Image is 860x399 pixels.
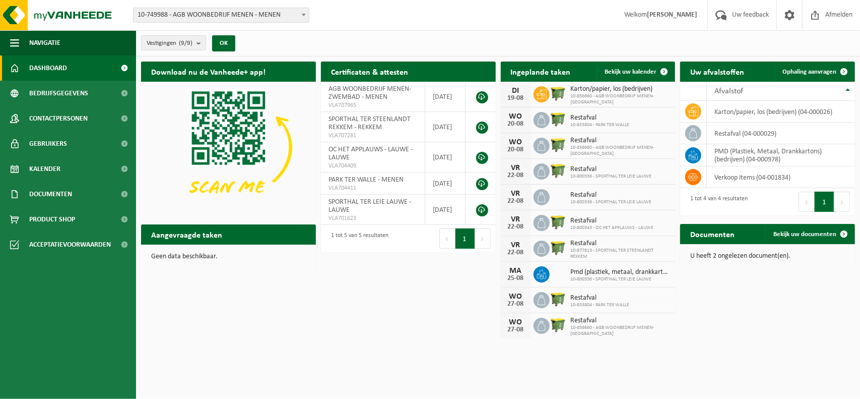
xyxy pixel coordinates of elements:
div: 27-08 [506,326,526,333]
h2: Download nu de Vanheede+ app! [141,62,276,81]
div: 22-08 [506,249,526,256]
td: restafval (04-000029) [707,123,855,144]
span: Bekijk uw kalender [605,69,656,75]
span: Bedrijfsgegevens [29,81,88,106]
span: Acceptatievoorwaarden [29,232,111,257]
div: 22-08 [506,172,526,179]
div: 22-08 [506,223,526,231]
span: OC HET APPLAUWS - LAUWE - LAUWE [328,146,413,161]
button: Next [475,229,491,249]
a: Bekijk uw documenten [765,224,854,244]
span: Restafval [571,191,652,199]
button: Previous [439,229,455,249]
span: 10-749988 - AGB WOONBEDRIJF MENEN - MENEN [133,8,309,23]
div: 1 tot 4 van 4 resultaten [685,191,748,213]
span: Restafval [571,240,671,248]
h2: Documenten [680,224,745,244]
span: VLA707281 [328,132,417,140]
img: WB-1100-HPE-GN-51 [550,213,567,231]
td: [DATE] [425,173,466,195]
span: 10-856660 - AGB WOONBEDRIJF MENEN-[GEOGRAPHIC_DATA] [571,145,671,157]
span: PARK TER WALLE - MENEN [328,176,404,184]
span: 10-856660 - AGB WOONBEDRIJF MENEN-[GEOGRAPHIC_DATA] [571,93,671,105]
span: Restafval [571,217,654,225]
td: PMD (Plastiek, Metaal, Drankkartons) (bedrijven) (04-000978) [707,144,855,166]
p: Geen data beschikbaar. [151,253,306,260]
span: VLA704411 [328,184,417,192]
div: WO [506,318,526,326]
div: 19-08 [506,95,526,102]
span: VLA707965 [328,101,417,109]
div: VR [506,164,526,172]
span: 10-833804 - PARK TER WALLE [571,122,630,128]
div: 1 tot 5 van 5 resultaten [326,227,388,250]
img: WB-1100-HPE-GN-50 [550,136,567,153]
span: Restafval [571,165,652,174]
div: VR [506,190,526,198]
span: Contactpersonen [29,106,88,131]
div: 22-08 [506,198,526,205]
span: Kalender [29,156,60,182]
span: Restafval [571,114,630,122]
span: Afvalstof [714,87,743,95]
button: 1 [455,229,475,249]
button: Vestigingen(9/9) [141,35,206,50]
span: 10-800336 - SPORTHAL TER LEIE LAUWE [571,174,652,180]
img: WB-1100-HPE-GN-50 [550,316,567,333]
span: 10-800336 - SPORTHAL TER LEIE LAUWE [571,199,652,205]
button: Previous [799,192,815,212]
span: Restafval [571,317,671,325]
div: WO [506,138,526,146]
span: 10-833804 - PARK TER WALLE [571,302,630,308]
h2: Uw afvalstoffen [680,62,754,81]
span: Ophaling aanvragen [782,69,836,75]
span: 10-856660 - AGB WOONBEDRIJF MENEN-[GEOGRAPHIC_DATA] [571,325,671,337]
img: WB-1100-HPE-GN-51 [550,239,567,256]
div: 27-08 [506,301,526,308]
img: Download de VHEPlus App [141,82,316,213]
strong: [PERSON_NAME] [647,11,697,19]
span: 10-749988 - AGB WOONBEDRIJF MENEN - MENEN [134,8,309,22]
img: WB-1100-HPE-GN-51 [550,291,567,308]
span: 10-877813 - SPORTHAL TER STEENLANDT REKKEM [571,248,671,260]
span: Navigatie [29,30,60,55]
td: verkoop items (04-001834) [707,166,855,188]
td: [DATE] [425,195,466,225]
td: [DATE] [425,82,466,112]
img: WB-1100-HPE-GN-51 [550,110,567,128]
span: Gebruikers [29,131,67,156]
span: 10-800336 - SPORTHAL TER LEIE LAUWE [571,276,671,282]
span: Dashboard [29,55,67,81]
span: SPORTHAL TER LEIE LAUWE - LAUWE [328,198,411,214]
div: 20-08 [506,146,526,153]
h2: Ingeplande taken [501,62,581,81]
div: MA [506,267,526,275]
a: Bekijk uw kalender [597,62,674,82]
img: WB-1100-HPE-GN-50 [550,162,567,179]
div: VR [506,241,526,249]
span: VLA701623 [328,214,417,222]
div: 25-08 [506,275,526,282]
button: 1 [815,192,834,212]
div: VR [506,215,526,223]
span: AGB WOONBEDRIJF MENEN-ZWEMBAD - MENEN [328,85,411,101]
button: OK [212,35,235,51]
span: Vestigingen [147,36,192,51]
h2: Certificaten & attesten [321,62,418,81]
span: Restafval [571,294,630,302]
div: WO [506,293,526,301]
span: Restafval [571,137,671,145]
td: karton/papier, los (bedrijven) (04-000026) [707,101,855,123]
button: Next [834,192,850,212]
div: WO [506,112,526,121]
div: 20-08 [506,121,526,128]
a: Ophaling aanvragen [774,62,854,82]
td: [DATE] [425,112,466,142]
h2: Aangevraagde taken [141,224,232,244]
span: Bekijk uw documenten [773,231,836,238]
div: DI [506,87,526,95]
span: Product Shop [29,207,75,232]
span: Karton/papier, los (bedrijven) [571,85,671,93]
p: U heeft 2 ongelezen document(en). [690,253,845,260]
img: WB-1100-HPE-GN-50 [550,85,567,102]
